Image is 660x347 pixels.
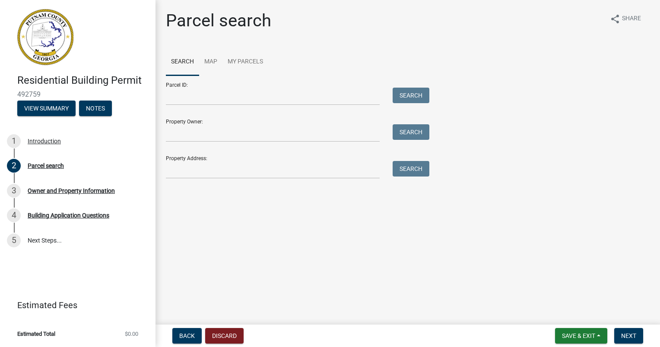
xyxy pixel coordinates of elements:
[28,188,115,194] div: Owner and Property Information
[17,9,73,65] img: Putnam County, Georgia
[562,332,595,339] span: Save & Exit
[79,101,112,116] button: Notes
[17,90,138,98] span: 492759
[7,134,21,148] div: 1
[17,331,55,337] span: Estimated Total
[393,124,429,140] button: Search
[7,159,21,173] div: 2
[125,331,138,337] span: $0.00
[179,332,195,339] span: Back
[166,48,199,76] a: Search
[622,14,641,24] span: Share
[555,328,607,344] button: Save & Exit
[222,48,268,76] a: My Parcels
[610,14,620,24] i: share
[603,10,648,27] button: shareShare
[621,332,636,339] span: Next
[7,233,21,247] div: 5
[7,297,142,314] a: Estimated Fees
[17,101,76,116] button: View Summary
[7,184,21,198] div: 3
[166,10,271,31] h1: Parcel search
[28,163,64,169] div: Parcel search
[393,88,429,103] button: Search
[79,105,112,112] wm-modal-confirm: Notes
[17,105,76,112] wm-modal-confirm: Summary
[17,74,149,87] h4: Residential Building Permit
[199,48,222,76] a: Map
[172,328,202,344] button: Back
[393,161,429,177] button: Search
[614,328,643,344] button: Next
[28,212,109,218] div: Building Application Questions
[205,328,244,344] button: Discard
[7,208,21,222] div: 4
[28,138,61,144] div: Introduction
